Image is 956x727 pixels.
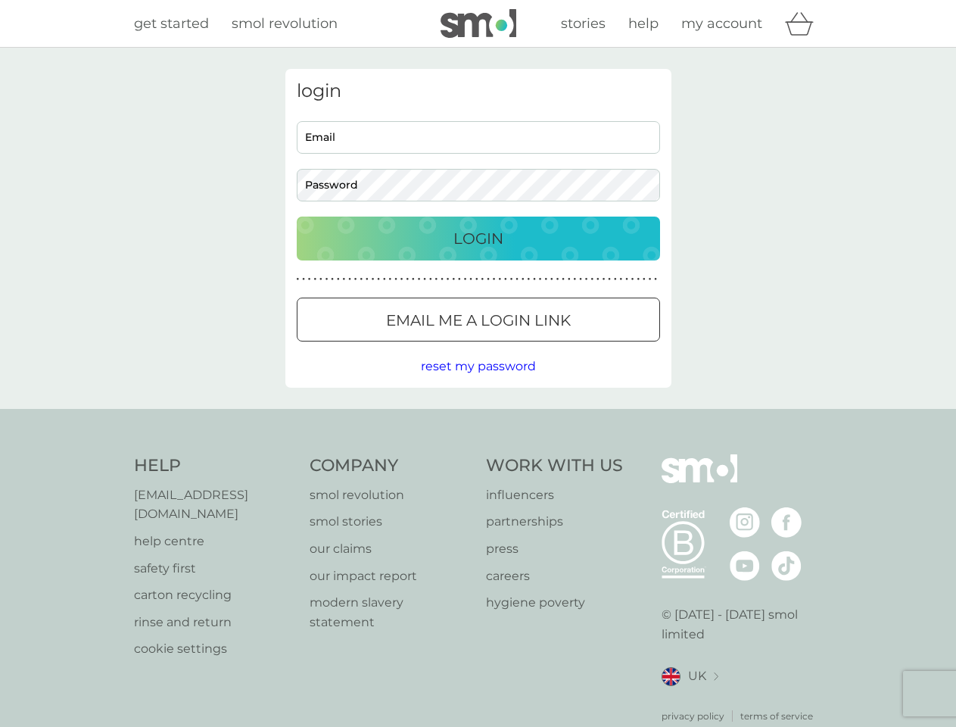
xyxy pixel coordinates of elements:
[481,276,484,283] p: ●
[628,15,659,32] span: help
[447,276,450,283] p: ●
[510,276,513,283] p: ●
[574,276,577,283] p: ●
[785,8,823,39] div: basket
[771,507,802,538] img: visit the smol Facebook page
[458,276,461,283] p: ●
[366,276,369,283] p: ●
[740,709,813,723] a: terms of service
[310,485,471,505] a: smol revolution
[475,276,478,283] p: ●
[771,551,802,581] img: visit the smol Tiktok page
[412,276,415,283] p: ●
[389,276,392,283] p: ●
[681,15,762,32] span: my account
[297,217,660,261] button: Login
[297,298,660,342] button: Email me a login link
[310,454,471,478] h4: Company
[585,276,588,283] p: ●
[310,593,471,632] p: modern slavery statement
[418,276,421,283] p: ●
[487,276,490,283] p: ●
[319,276,322,283] p: ●
[134,532,295,551] a: help centre
[464,276,467,283] p: ●
[486,566,623,586] a: careers
[360,276,363,283] p: ●
[452,276,455,283] p: ●
[561,13,606,35] a: stories
[493,276,496,283] p: ●
[628,13,659,35] a: help
[134,485,295,524] a: [EMAIL_ADDRESS][DOMAIN_NAME]
[625,276,628,283] p: ●
[637,276,640,283] p: ●
[313,276,316,283] p: ●
[539,276,542,283] p: ●
[486,485,623,505] a: influencers
[423,276,426,283] p: ●
[515,276,518,283] p: ●
[688,666,706,686] span: UK
[714,672,718,681] img: select a new location
[486,512,623,532] p: partnerships
[232,15,338,32] span: smol revolution
[400,276,403,283] p: ●
[134,15,209,32] span: get started
[421,359,536,373] span: reset my password
[310,539,471,559] a: our claims
[134,585,295,605] a: carton recycling
[297,80,660,102] h3: login
[134,639,295,659] a: cookie settings
[562,276,565,283] p: ●
[550,276,553,283] p: ●
[383,276,386,283] p: ●
[134,613,295,632] a: rinse and return
[533,276,536,283] p: ●
[394,276,397,283] p: ●
[302,276,305,283] p: ●
[441,9,516,38] img: smol
[649,276,652,283] p: ●
[522,276,525,283] p: ●
[421,357,536,376] button: reset my password
[579,276,582,283] p: ●
[343,276,346,283] p: ●
[453,226,503,251] p: Login
[681,13,762,35] a: my account
[337,276,340,283] p: ●
[331,276,334,283] p: ●
[406,276,409,283] p: ●
[620,276,623,283] p: ●
[568,276,571,283] p: ●
[662,709,724,723] a: privacy policy
[730,507,760,538] img: visit the smol Instagram page
[544,276,547,283] p: ●
[643,276,646,283] p: ●
[308,276,311,283] p: ●
[348,276,351,283] p: ●
[614,276,617,283] p: ●
[377,276,380,283] p: ●
[354,276,357,283] p: ●
[134,559,295,579] a: safety first
[469,276,472,283] p: ●
[310,566,471,586] p: our impact report
[608,276,611,283] p: ●
[134,13,209,35] a: get started
[603,276,606,283] p: ●
[486,539,623,559] a: press
[498,276,501,283] p: ●
[386,308,571,332] p: Email me a login link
